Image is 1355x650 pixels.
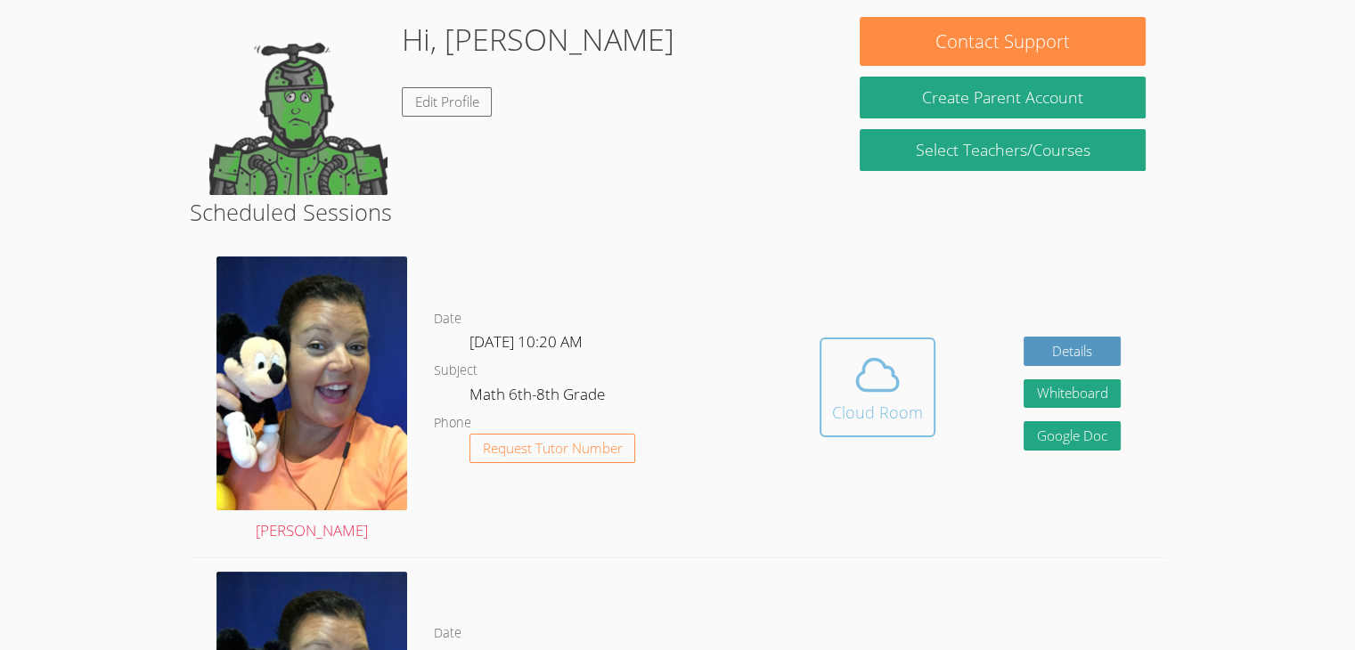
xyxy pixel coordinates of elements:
h2: Scheduled Sessions [190,195,1165,229]
a: Google Doc [1024,421,1122,451]
a: [PERSON_NAME] [216,256,407,544]
h1: Hi, [PERSON_NAME] [402,17,674,62]
img: avatar.png [216,256,407,510]
dd: Math 6th-8th Grade [469,382,608,412]
a: Edit Profile [402,87,493,117]
button: Whiteboard [1024,379,1122,409]
dt: Date [434,308,461,330]
dt: Subject [434,360,478,382]
div: Cloud Room [832,400,923,425]
span: [DATE] 10:20 AM [469,331,583,352]
button: Contact Support [860,17,1146,66]
button: Request Tutor Number [469,434,636,463]
a: Details [1024,337,1122,366]
button: Cloud Room [820,337,935,437]
img: default.png [209,17,388,195]
dt: Date [434,622,461,645]
a: Select Teachers/Courses [860,129,1146,171]
dt: Phone [434,412,471,435]
button: Create Parent Account [860,77,1146,118]
span: Request Tutor Number [482,442,622,455]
